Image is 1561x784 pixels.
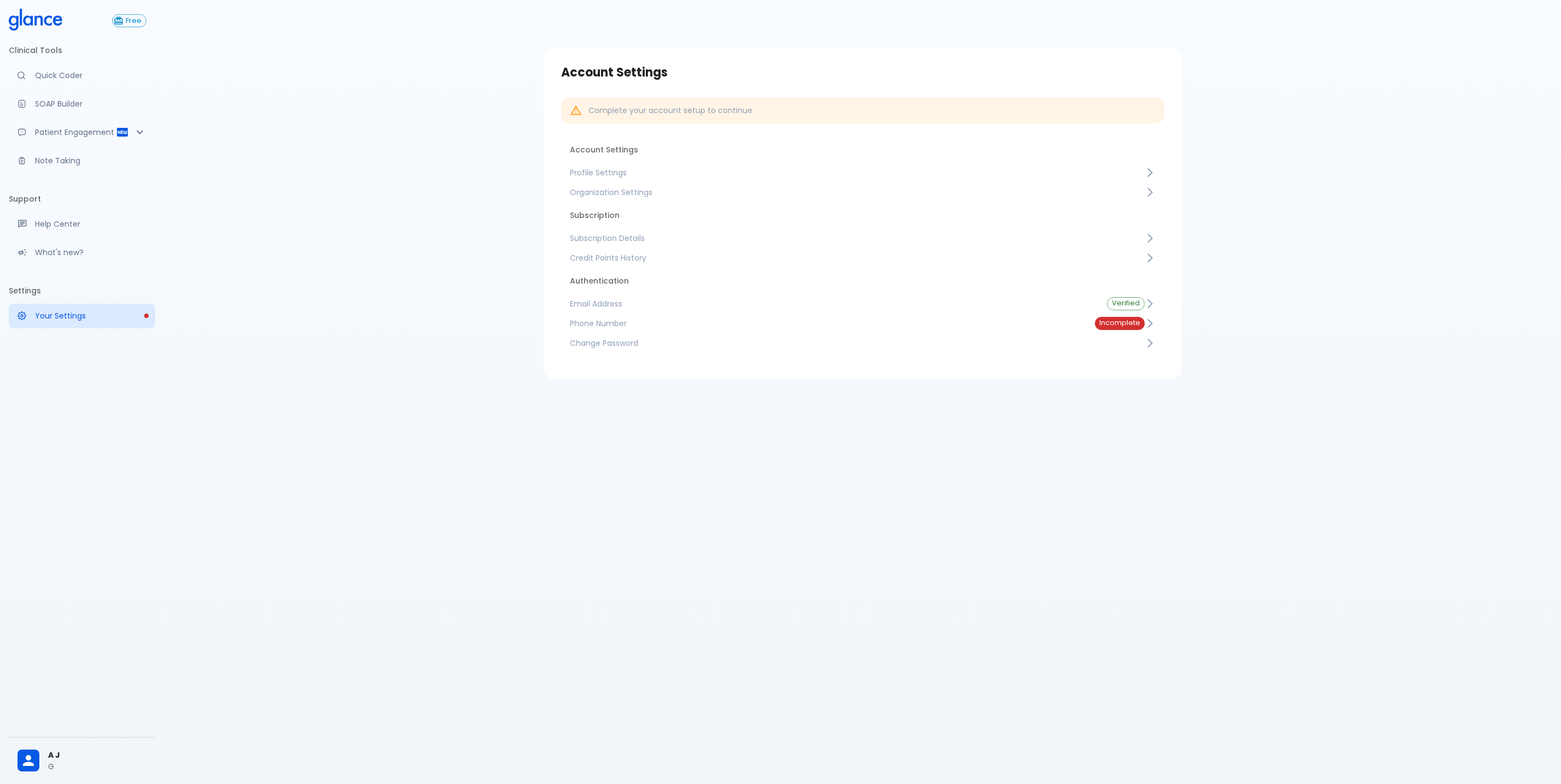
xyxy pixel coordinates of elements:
[112,14,155,27] a: Click to view or change your subscription
[48,761,146,772] p: G
[570,318,1077,329] span: Phone Number
[9,212,155,236] a: Get help from our support team
[561,182,1164,202] a: Organization Settings
[35,98,146,109] p: SOAP Builder
[561,314,1164,333] a: Phone NumberIncomplete
[570,298,1089,309] span: Email Address
[570,252,1145,263] span: Credit Points History
[561,137,1164,163] li: Account Settings
[570,338,1145,349] span: Change Password
[1108,299,1144,308] span: Verified
[9,304,155,328] a: Please complete account setup
[561,268,1164,294] li: Authentication
[561,202,1164,228] li: Subscription
[570,233,1145,244] span: Subscription Details
[35,219,146,229] p: Help Center
[35,70,146,81] p: Quick Coder
[121,17,146,25] span: Free
[35,247,146,258] p: What's new?
[561,228,1164,248] a: Subscription Details
[561,294,1164,314] a: Email AddressVerified
[9,278,155,304] li: Settings
[561,163,1164,182] a: Profile Settings
[48,750,146,761] span: A J
[9,149,155,173] a: Advanced note-taking
[9,37,155,63] li: Clinical Tools
[9,742,155,780] div: A JG
[112,14,146,27] button: Free
[35,127,116,138] p: Patient Engagement
[588,105,752,116] p: Complete your account setup to continue
[561,248,1164,268] a: Credit Points History
[561,66,1164,80] h3: Account Settings
[35,310,146,321] p: Your Settings
[9,92,155,116] a: Docugen: Compose a clinical documentation in seconds
[9,186,155,212] li: Support
[561,333,1164,353] a: Change Password
[9,120,155,144] div: Patient Reports & Referrals
[9,63,155,87] a: Moramiz: Find ICD10AM codes instantly
[1095,319,1145,327] span: Incomplete
[570,187,1145,198] span: Organization Settings
[9,240,155,264] div: Recent updates and feature releases
[35,155,146,166] p: Note Taking
[570,167,1145,178] span: Profile Settings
